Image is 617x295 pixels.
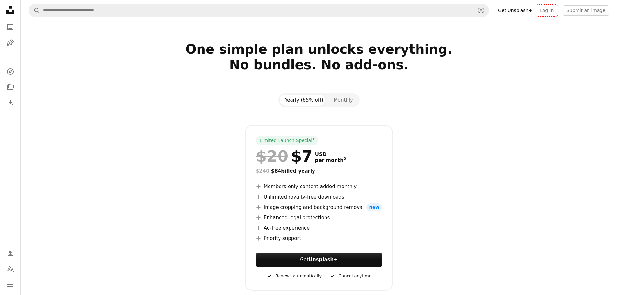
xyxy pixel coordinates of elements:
div: Renews automatically [266,272,322,280]
button: Language [4,263,17,276]
strong: Unsplash+ [309,257,338,263]
span: $20 [256,148,288,165]
button: Yearly (65% off) [280,95,328,106]
li: Unlimited royalty-free downloads [256,193,382,201]
sup: 1 [312,137,314,141]
span: New [366,203,382,211]
a: Home — Unsplash [4,4,17,18]
span: per month [315,157,346,163]
h2: One simple plan unlocks everything. No bundles. No add-ons. [109,41,529,88]
form: Find visuals sitewide [29,4,489,17]
span: USD [315,152,346,157]
button: Monthly [328,95,358,106]
div: $84 billed yearly [256,167,382,175]
a: Log in / Sign up [4,247,17,260]
button: Visual search [473,4,489,17]
li: Members-only content added monthly [256,183,382,190]
button: Menu [4,278,17,291]
div: Limited Launch Special [256,136,318,145]
a: Photos [4,21,17,34]
a: Get Unsplash+ [494,5,536,16]
div: Cancel anytime [329,272,371,280]
button: Submit an image [563,5,609,16]
sup: 2 [344,157,346,161]
span: $240 [256,168,269,174]
a: 1 [311,137,316,144]
a: Log in [536,5,557,16]
a: Collections [4,81,17,94]
button: GetUnsplash+ [256,253,382,267]
li: Priority support [256,234,382,242]
button: Search Unsplash [29,4,40,17]
a: 2 [342,157,348,163]
li: Ad-free experience [256,224,382,232]
li: Image cropping and background removal [256,203,382,211]
a: Explore [4,65,17,78]
li: Enhanced legal protections [256,214,382,221]
a: Download History [4,96,17,109]
a: Illustrations [4,36,17,49]
div: $7 [256,148,313,165]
